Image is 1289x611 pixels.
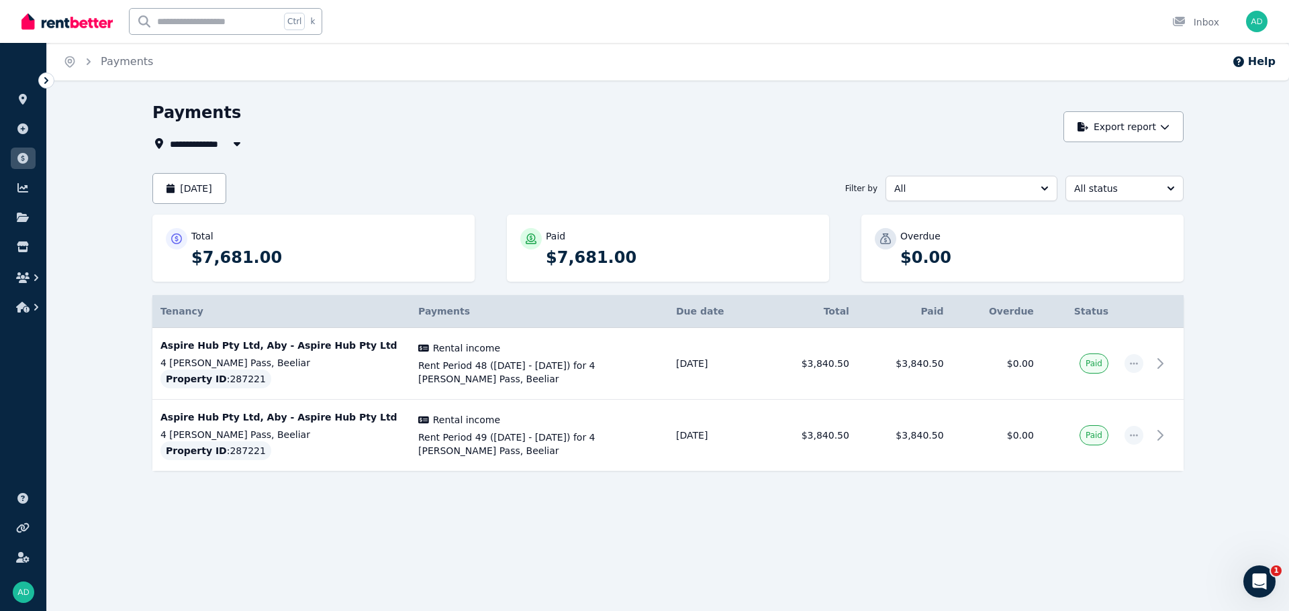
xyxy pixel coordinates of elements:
[21,11,113,32] img: RentBetter
[1271,565,1282,576] span: 1
[433,341,500,355] span: Rental income
[1007,358,1034,369] span: $0.00
[857,295,952,328] th: Paid
[1007,430,1034,441] span: $0.00
[952,295,1042,328] th: Overdue
[1042,295,1116,328] th: Status
[418,431,660,457] span: Rent Period 49 ([DATE] - [DATE]) for 4 [PERSON_NAME] Pass, Beeliar
[1063,111,1184,142] button: Export report
[191,247,461,268] p: $7,681.00
[160,428,402,441] p: 4 [PERSON_NAME] Pass, Beeliar
[284,13,305,30] span: Ctrl
[668,295,763,328] th: Due date
[1246,11,1268,32] img: Anthony Dart
[857,328,952,400] td: $3,840.50
[1232,54,1276,70] button: Help
[845,183,877,194] span: Filter by
[1172,15,1219,29] div: Inbox
[763,295,857,328] th: Total
[763,328,857,400] td: $3,840.50
[418,306,470,317] span: Payments
[160,441,271,460] div: : 287221
[152,173,226,204] button: [DATE]
[160,339,402,352] p: Aspire Hub Pty Ltd, Aby - Aspire Hub Pty Ltd
[433,413,500,427] span: Rental income
[191,229,213,243] p: Total
[1243,565,1276,598] iframe: Intercom live chat
[160,410,402,424] p: Aspire Hub Pty Ltd, Aby - Aspire Hub Pty Ltd
[1086,430,1102,441] span: Paid
[1065,176,1184,201] button: All status
[763,400,857,471] td: $3,840.50
[900,229,941,243] p: Overdue
[1086,358,1102,369] span: Paid
[310,16,315,27] span: k
[546,247,816,268] p: $7,681.00
[13,581,34,603] img: Anthony Dart
[152,102,241,123] h1: Payments
[857,400,952,471] td: $3,840.50
[418,359,660,386] span: Rent Period 48 ([DATE] - [DATE]) for 4 [PERSON_NAME] Pass, Beeliar
[166,372,227,386] span: Property ID
[894,182,1030,195] span: All
[166,444,227,457] span: Property ID
[47,43,169,80] nav: Breadcrumb
[101,55,153,68] a: Payments
[152,295,410,328] th: Tenancy
[668,400,763,471] td: [DATE]
[668,328,763,400] td: [DATE]
[546,229,565,243] p: Paid
[160,356,402,370] p: 4 [PERSON_NAME] Pass, Beeliar
[886,176,1057,201] button: All
[900,247,1170,268] p: $0.00
[160,370,271,388] div: : 287221
[1074,182,1156,195] span: All status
